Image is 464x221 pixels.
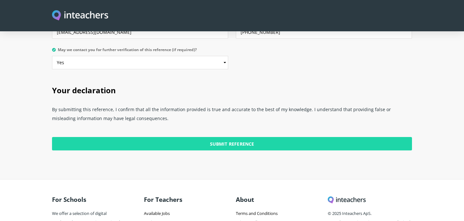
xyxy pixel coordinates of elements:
a: Visit this site's homepage [52,10,108,21]
h3: For Teachers [144,193,228,206]
h3: About [236,193,320,206]
label: May we contact you for further verification of this reference (if required)? [52,48,228,56]
img: Inteachers [52,10,108,21]
h3: Inteachers [328,193,412,206]
input: Submit Reference [52,137,412,150]
p: By submitting this reference, I confirm that all the information provided is true and accurate to... [52,103,412,129]
a: Available Jobs [144,210,170,216]
h3: For Schools [52,193,123,206]
span: Your declaration [52,85,116,95]
a: Terms and Conditions [236,210,278,216]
